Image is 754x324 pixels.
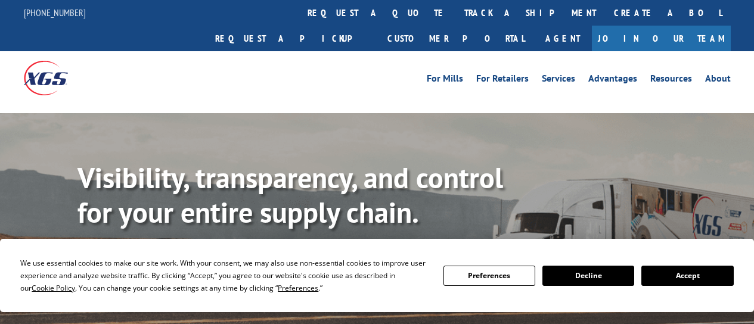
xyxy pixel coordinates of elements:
[542,266,634,286] button: Decline
[77,159,503,230] b: Visibility, transparency, and control for your entire supply chain.
[378,26,533,51] a: Customer Portal
[24,7,86,18] a: [PHONE_NUMBER]
[592,26,731,51] a: Join Our Team
[588,74,637,87] a: Advantages
[650,74,692,87] a: Resources
[705,74,731,87] a: About
[427,74,463,87] a: For Mills
[206,26,378,51] a: Request a pickup
[20,257,429,294] div: We use essential cookies to make our site work. With your consent, we may also use non-essential ...
[278,283,318,293] span: Preferences
[443,266,535,286] button: Preferences
[542,74,575,87] a: Services
[476,74,529,87] a: For Retailers
[533,26,592,51] a: Agent
[32,283,75,293] span: Cookie Policy
[641,266,733,286] button: Accept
